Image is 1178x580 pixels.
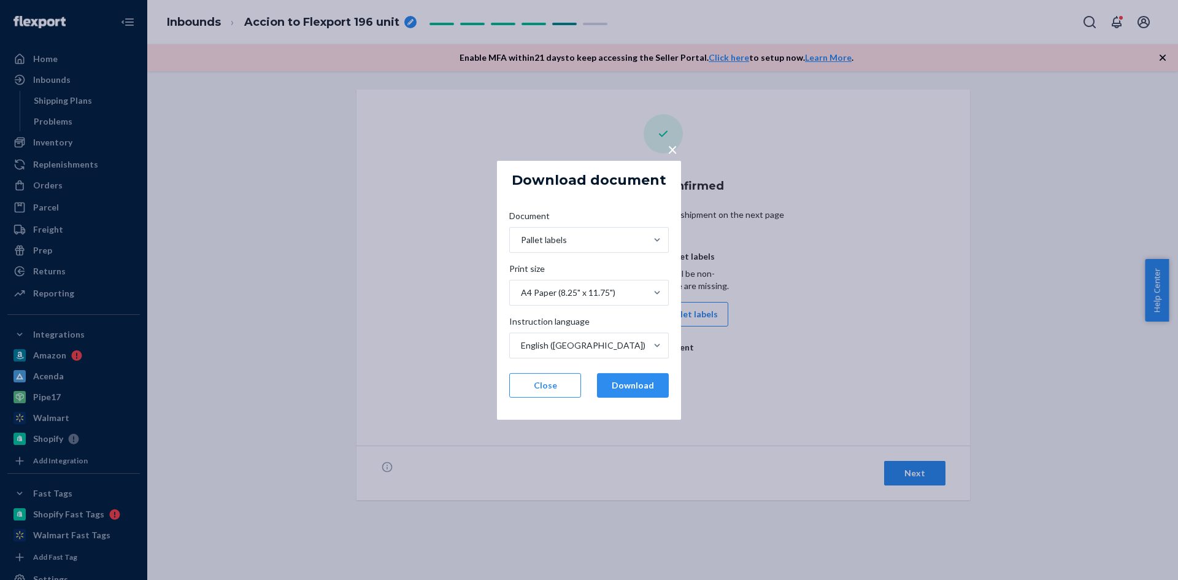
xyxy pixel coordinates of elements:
[668,138,677,159] span: ×
[512,172,666,187] h5: Download document
[521,339,645,352] div: English ([GEOGRAPHIC_DATA])
[520,339,521,352] input: Instruction languageEnglish ([GEOGRAPHIC_DATA])
[509,315,590,333] span: Instruction language
[509,373,581,398] button: Close
[521,234,567,246] div: Pallet labels
[597,373,669,398] button: Download
[509,263,545,280] span: Print size
[509,210,550,227] span: Document
[521,287,615,299] div: A4 Paper (8.25" x 11.75")
[520,234,521,246] input: DocumentPallet labels
[520,287,521,299] input: Print sizeA4 Paper (8.25" x 11.75")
